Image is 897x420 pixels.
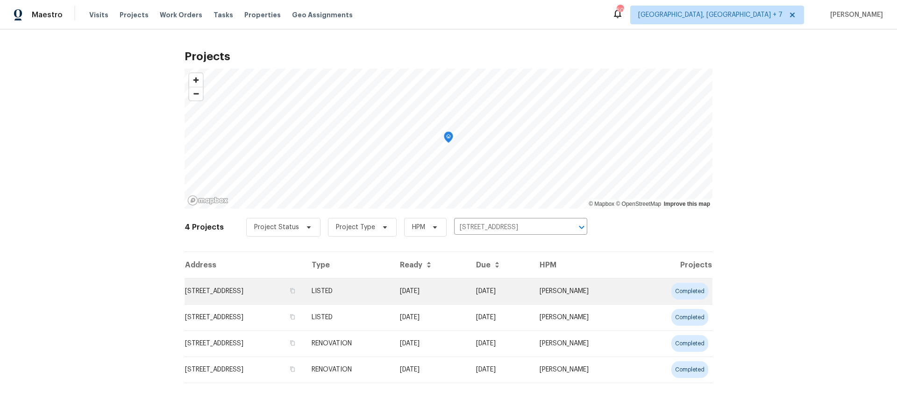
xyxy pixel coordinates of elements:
[185,304,304,330] td: [STREET_ADDRESS]
[532,330,634,357] td: [PERSON_NAME]
[185,357,304,383] td: [STREET_ADDRESS]
[392,357,469,383] td: Acq COE 2025-01-13T00:00:00.000Z
[185,330,304,357] td: [STREET_ADDRESS]
[532,278,634,304] td: [PERSON_NAME]
[160,10,202,20] span: Work Orders
[304,278,392,304] td: LISTED
[185,252,304,278] th: Address
[532,357,634,383] td: [PERSON_NAME]
[292,10,353,20] span: Geo Assignments
[469,357,532,383] td: [DATE]
[288,339,297,347] button: Copy Address
[826,10,883,20] span: [PERSON_NAME]
[638,10,783,20] span: [GEOGRAPHIC_DATA], [GEOGRAPHIC_DATA] + 7
[671,361,708,378] div: completed
[671,309,708,326] div: completed
[616,201,661,207] a: OpenStreetMap
[469,278,532,304] td: [DATE]
[336,223,375,232] span: Project Type
[214,12,233,18] span: Tasks
[189,87,203,100] button: Zoom out
[32,10,63,20] span: Maestro
[664,201,710,207] a: Improve this map
[635,252,713,278] th: Projects
[589,201,614,207] a: Mapbox
[244,10,281,20] span: Properties
[185,69,712,209] canvas: Map
[185,223,224,232] h2: 4 Projects
[532,252,634,278] th: HPM
[454,220,561,235] input: Search projects
[392,252,469,278] th: Ready
[185,52,712,61] h2: Projects
[120,10,149,20] span: Projects
[288,365,297,373] button: Copy Address
[187,195,228,206] a: Mapbox homepage
[392,330,469,357] td: Acq COE 2025-01-13T00:00:00.000Z
[185,278,304,304] td: [STREET_ADDRESS]
[288,287,297,295] button: Copy Address
[304,357,392,383] td: RENOVATION
[469,252,532,278] th: Due
[89,10,108,20] span: Visits
[671,335,708,352] div: completed
[617,6,623,15] div: 50
[444,132,453,146] div: Map marker
[304,304,392,330] td: LISTED
[304,252,392,278] th: Type
[469,304,532,330] td: [DATE]
[189,73,203,87] button: Zoom in
[288,313,297,321] button: Copy Address
[575,221,588,234] button: Open
[392,278,469,304] td: [DATE]
[532,304,634,330] td: [PERSON_NAME]
[671,283,708,300] div: completed
[392,304,469,330] td: [DATE]
[304,330,392,357] td: RENOVATION
[469,330,532,357] td: [DATE]
[412,223,425,232] span: HPM
[254,223,299,232] span: Project Status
